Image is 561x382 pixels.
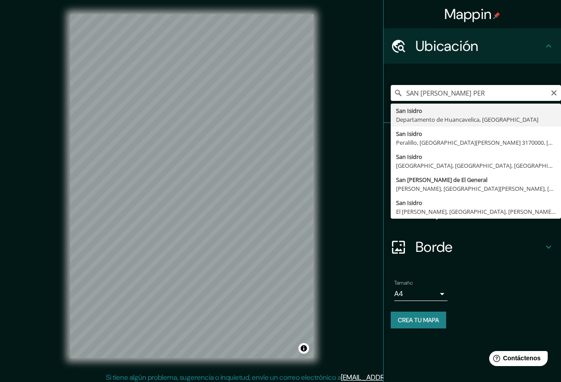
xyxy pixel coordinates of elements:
[444,5,492,23] font: Mappin
[341,373,451,382] a: [EMAIL_ADDRESS][DOMAIN_NAME]
[391,312,446,328] button: Crea tu mapa
[394,279,412,286] font: Tamaño
[106,373,341,382] font: Si tiene algún problema, sugerencia o inquietud, envíe un correo electrónico a
[391,85,561,101] input: Elige tu ciudad o zona
[384,123,561,158] div: Patas
[396,199,422,207] font: San Isidro
[394,289,403,298] font: A4
[396,176,487,184] font: San [PERSON_NAME] de El General
[493,12,500,19] img: pin-icon.png
[398,316,439,324] font: Crea tu mapa
[416,238,453,256] font: Borde
[394,287,447,301] div: A4
[482,347,551,372] iframe: Lanzador de widgets de ayuda
[416,37,479,55] font: Ubicación
[396,130,422,138] font: San Isidro
[384,158,561,194] div: Estilo
[396,116,538,123] font: Departamento de Huancavelica, [GEOGRAPHIC_DATA]
[550,88,557,96] button: Claro
[384,229,561,265] div: Borde
[396,107,422,115] font: San Isidro
[298,343,309,354] button: Activar o desactivar atribución
[70,14,314,358] canvas: Mapa
[384,28,561,64] div: Ubicación
[396,153,422,161] font: San Isidro
[384,194,561,229] div: Disposición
